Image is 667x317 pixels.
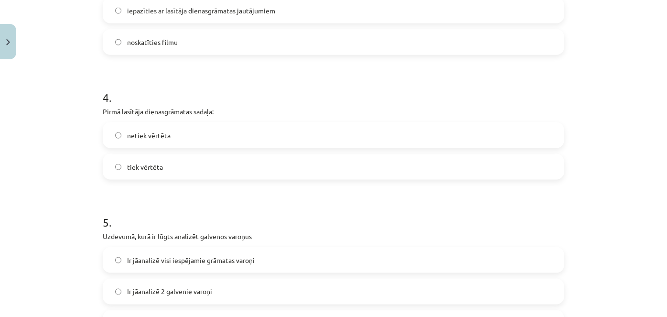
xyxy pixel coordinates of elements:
[103,231,564,241] p: Uzdevumā, kurā ir lūgts analizēt galvenos varoņus
[103,199,564,229] h1: 5 .
[103,74,564,104] h1: 4 .
[115,8,121,14] input: iepazīties ar lasītāja dienasgrāmatas jautājumiem
[127,287,212,297] span: Ir jāanalizē 2 galvenie varoņi
[6,39,10,45] img: icon-close-lesson-0947bae3869378f0d4975bcd49f059093ad1ed9edebbc8119c70593378902aed.svg
[127,255,255,265] span: Ir jāanalizē visi iespējamie grāmatas varoņi
[127,162,163,172] span: tiek vērtēta
[127,6,275,16] span: iepazīties ar lasītāja dienasgrāmatas jautājumiem
[115,39,121,45] input: noskatīties filmu
[115,289,121,295] input: Ir jāanalizē 2 galvenie varoņi
[115,257,121,263] input: Ir jāanalizē visi iespējamie grāmatas varoņi
[115,132,121,139] input: netiek vērtēta
[103,107,564,117] p: Pirmā lasītāja dienasgrāmatas sadaļa:
[127,131,171,141] span: netiek vērtēta
[127,37,178,47] span: noskatīties filmu
[115,164,121,170] input: tiek vērtēta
